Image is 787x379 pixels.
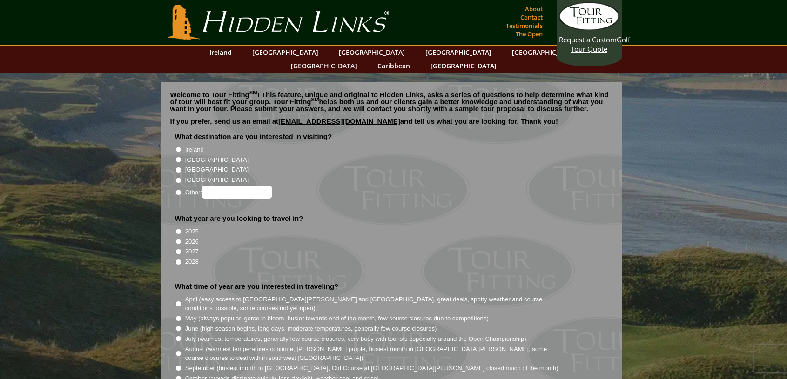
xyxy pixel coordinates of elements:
label: July (warmest temperatures, generally few course closures, very busy with tourists especially aro... [185,334,526,344]
label: [GEOGRAPHIC_DATA] [185,165,249,174]
a: [GEOGRAPHIC_DATA] [426,59,501,73]
span: Request a Custom [559,35,617,44]
label: 2028 [185,257,199,266]
p: Welcome to Tour Fitting ! This feature, unique and original to Hidden Links, asks a series of que... [170,91,612,112]
input: Other: [202,186,272,199]
label: [GEOGRAPHIC_DATA] [185,155,249,165]
a: Contact [518,11,545,24]
a: [GEOGRAPHIC_DATA] [421,46,496,59]
label: May (always popular, gorse in bloom, busier towards end of the month, few course closures due to ... [185,314,489,323]
label: August (warmest temperatures continue, [PERSON_NAME] purple, busiest month in [GEOGRAPHIC_DATA][P... [185,345,559,363]
a: [GEOGRAPHIC_DATA] [507,46,583,59]
label: 2027 [185,247,199,256]
label: 2025 [185,227,199,236]
a: Caribbean [373,59,415,73]
label: What year are you looking to travel in? [175,214,303,223]
sup: SM [311,97,319,102]
label: June (high season begins, long days, moderate temperatures, generally few course closures) [185,324,437,333]
a: Testimonials [504,19,545,32]
a: Ireland [205,46,236,59]
label: Other: [185,186,272,199]
label: [GEOGRAPHIC_DATA] [185,175,249,185]
p: If you prefer, send us an email at and tell us what you are looking for. Thank you! [170,118,612,132]
label: What destination are you interested in visiting? [175,132,332,141]
label: 2026 [185,237,199,246]
sup: SM [249,90,257,95]
label: Ireland [185,145,204,154]
label: September (busiest month in [GEOGRAPHIC_DATA], Old Course at [GEOGRAPHIC_DATA][PERSON_NAME] close... [185,364,558,373]
a: [GEOGRAPHIC_DATA] [286,59,362,73]
a: [GEOGRAPHIC_DATA] [248,46,323,59]
a: [EMAIL_ADDRESS][DOMAIN_NAME] [278,117,400,125]
a: The Open [513,27,545,40]
a: Request a CustomGolf Tour Quote [559,2,619,53]
a: About [523,2,545,15]
label: April (easy access to [GEOGRAPHIC_DATA][PERSON_NAME] and [GEOGRAPHIC_DATA], great deals, spotty w... [185,295,559,313]
label: What time of year are you interested in traveling? [175,282,339,291]
a: [GEOGRAPHIC_DATA] [334,46,410,59]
